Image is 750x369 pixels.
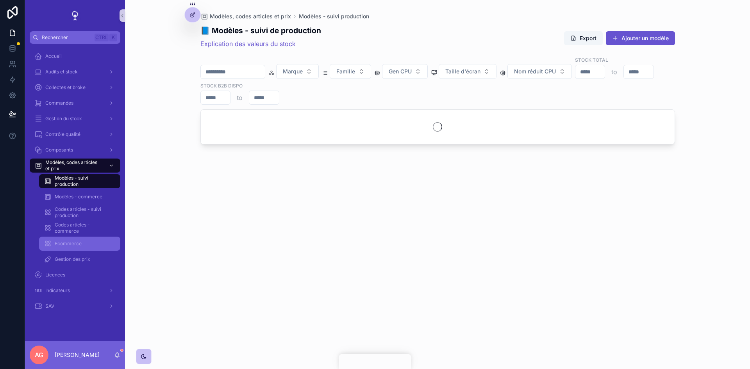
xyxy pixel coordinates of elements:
[45,84,86,91] span: Collectes et broke
[30,143,120,157] a: Composants
[35,350,43,360] span: AG
[30,159,120,173] a: Modèles, codes articles et prix
[55,351,100,359] p: [PERSON_NAME]
[55,175,112,187] span: Modèles - suivi production
[439,64,496,79] button: Select Button
[30,112,120,126] a: Gestion du stock
[200,40,296,48] a: Explication des valeurs du stock
[330,64,371,79] button: Select Button
[39,221,120,235] a: Codes articles - commerce
[564,31,603,45] button: Export
[30,49,120,63] a: Accueil
[336,68,355,75] span: Famille
[299,12,369,20] a: Modèles - suivi production
[200,12,291,20] a: Modèles, codes articles et prix
[210,12,291,20] span: Modèles, codes articles et prix
[45,69,78,75] span: Audits et stock
[611,67,617,77] p: to
[45,147,73,153] span: Composants
[45,116,82,122] span: Gestion du stock
[42,34,91,41] span: Rechercher
[55,256,90,262] span: Gestion des prix
[110,34,116,41] span: K
[45,100,73,106] span: Commandes
[30,283,120,298] a: Indicateurs
[39,190,120,204] a: Modèles - commerce
[55,206,112,219] span: Codes articles - suivi production
[55,194,102,200] span: Modèles - commerce
[45,287,70,294] span: Indicateurs
[45,131,80,137] span: Contrôle qualité
[55,241,82,247] span: Ecommerce
[445,68,480,75] span: Taille d'écran
[30,96,120,110] a: Commandes
[55,222,112,234] span: Codes articles - commerce
[30,65,120,79] a: Audits et stock
[389,68,412,75] span: Gen CPU
[39,174,120,188] a: Modèles - suivi production
[30,299,120,313] a: SAV
[30,80,120,94] a: Collectes et broke
[237,93,243,102] p: to
[45,159,102,172] span: Modèles, codes articles et prix
[283,68,303,75] span: Marque
[30,31,120,44] button: RechercherCtrlK
[45,53,62,59] span: Accueil
[606,31,675,45] button: Ajouter un modèle
[276,64,319,79] button: Select Button
[30,268,120,282] a: Licences
[575,56,608,63] label: Stock total
[39,205,120,219] a: Codes articles - suivi production
[69,9,81,22] img: App logo
[39,237,120,251] a: Ecommerce
[200,82,243,89] label: Stock B2B dispo
[514,68,556,75] span: Nom réduit CPU
[39,252,120,266] a: Gestion des prix
[45,272,65,278] span: Licences
[95,34,109,41] span: Ctrl
[45,303,54,309] span: SAV
[30,127,120,141] a: Contrôle qualité
[382,64,428,79] button: Select Button
[507,64,572,79] button: Select Button
[200,25,321,36] h1: 📘 Modèles - suivi de production
[25,44,125,323] div: scrollable content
